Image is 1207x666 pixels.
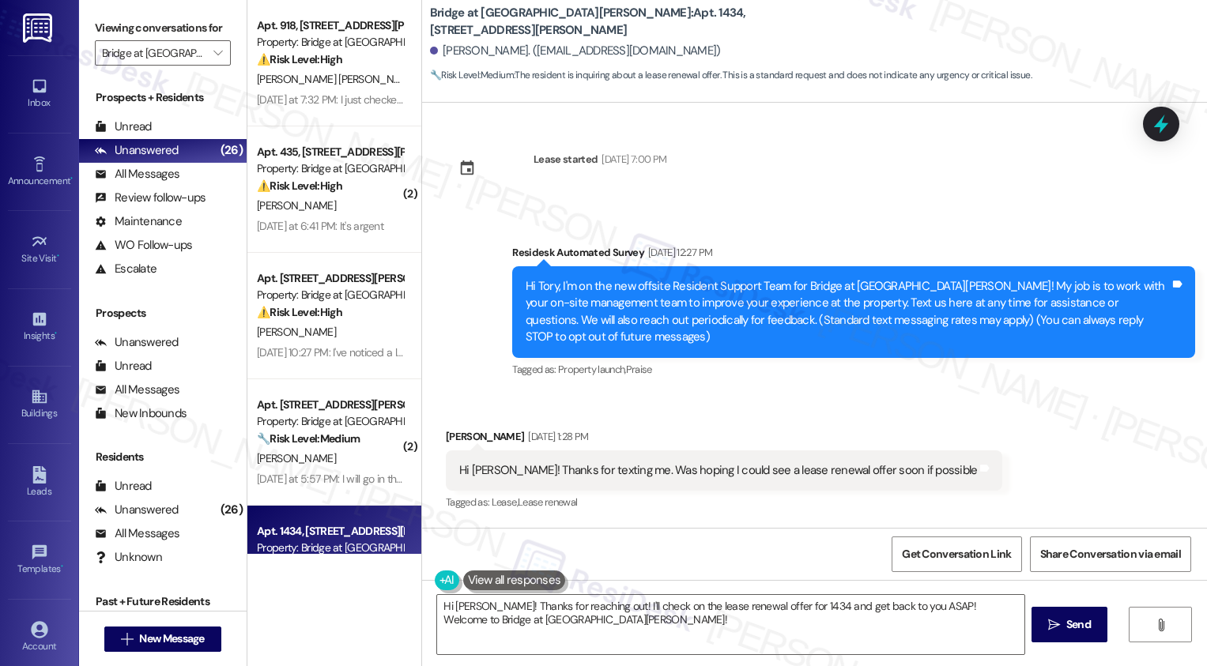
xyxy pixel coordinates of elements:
div: Unanswered [95,334,179,351]
div: Tagged as: [446,491,1003,514]
div: Apt. 1434, [STREET_ADDRESS][PERSON_NAME] [257,523,403,540]
div: Apt. [STREET_ADDRESS][PERSON_NAME] [257,270,403,287]
a: Site Visit • [8,228,71,271]
div: [DATE] at 5:57 PM: I will go in the office [DATE] and have them print it out. My printer and cord... [257,472,814,486]
strong: ⚠️ Risk Level: High [257,52,342,66]
span: Lease renewal [518,495,578,509]
span: • [70,173,73,184]
span: [PERSON_NAME] [257,198,336,213]
div: [DATE] at 7:32 PM: I just checked and I don’t have anything!! I have already lost 5 packages if t... [257,92,1003,107]
div: Unread [95,119,152,135]
strong: ⚠️ Risk Level: High [257,179,342,193]
span: New Message [139,630,204,647]
a: Account [8,616,71,659]
div: Tagged as: [512,358,1195,381]
a: Inbox [8,73,71,115]
button: Get Conversation Link [892,536,1021,572]
a: Insights • [8,306,71,348]
div: Unanswered [95,502,179,518]
div: All Messages [95,166,179,182]
div: Property: Bridge at [GEOGRAPHIC_DATA][PERSON_NAME] [257,34,403,51]
i:  [1048,619,1060,631]
div: Prospects [79,305,247,322]
span: Get Conversation Link [902,546,1011,563]
div: (26) [217,498,247,522]
strong: 🔧 Risk Level: Medium [430,69,514,81]
a: Leads [8,461,71,504]
span: [PERSON_NAME] [257,451,336,465]
div: Prospects + Residents [79,89,247,106]
strong: ⚠️ Risk Level: High [257,305,342,319]
button: Send [1032,607,1108,642]
div: Apt. 918, [STREET_ADDRESS][PERSON_NAME] [257,17,403,34]
div: Review follow-ups [95,190,206,206]
div: Residents [79,449,247,465]
div: Hi [PERSON_NAME]! Thanks for texting me. Was hoping I could see a lease renewal offer soon if pos... [459,462,978,479]
div: Hi Tory, I'm on the new offsite Resident Support Team for Bridge at [GEOGRAPHIC_DATA][PERSON_NAME... [526,278,1170,346]
span: [PERSON_NAME] [PERSON_NAME] [257,72,422,86]
i:  [1155,619,1167,631]
div: (26) [217,138,247,163]
a: Buildings [8,383,71,426]
div: Unknown [95,549,162,566]
div: Lease started [534,151,598,167]
span: [PERSON_NAME] [257,325,336,339]
div: Property: Bridge at [GEOGRAPHIC_DATA][PERSON_NAME] [257,287,403,303]
div: All Messages [95,525,179,542]
div: Apt. [STREET_ADDRESS][PERSON_NAME] [257,397,403,413]
input: All communities [102,40,206,66]
div: Property: Bridge at [GEOGRAPHIC_DATA][PERSON_NAME] [257,540,403,556]
div: Unread [95,358,152,374]
button: New Message [104,626,221,652]
div: Maintenance [95,213,182,230]
i:  [213,47,222,59]
div: Unanswered [95,142,179,159]
a: Templates • [8,539,71,581]
span: Send [1066,616,1091,633]
div: Unread [95,478,152,495]
span: Praise [626,363,652,376]
span: • [61,561,63,572]
div: [DATE] 7:00 PM [598,151,666,167]
strong: 🔧 Risk Level: Medium [257,431,360,446]
img: ResiDesk Logo [23,13,55,43]
div: Escalate [95,261,157,277]
div: Property: Bridge at [GEOGRAPHIC_DATA][PERSON_NAME] [257,413,403,430]
div: WO Follow-ups [95,237,192,254]
label: Viewing conversations for [95,16,231,40]
div: Property: Bridge at [GEOGRAPHIC_DATA][PERSON_NAME] [257,160,403,177]
span: : The resident is inquiring about a lease renewal offer. This is a standard request and does not ... [430,67,1032,84]
span: Property launch , [558,363,626,376]
span: • [55,328,57,339]
div: [DATE] at 6:41 PM: It's argent [257,219,383,233]
div: Apt. 435, [STREET_ADDRESS][PERSON_NAME] [257,144,403,160]
textarea: Hi [PERSON_NAME]! Thanks for reaching out! I'll check on the lease renewal offer for 1434 and get... [437,595,1024,654]
div: [PERSON_NAME] [446,428,1003,450]
span: Share Conversation via email [1040,546,1181,563]
div: [PERSON_NAME]. ([EMAIL_ADDRESS][DOMAIN_NAME]) [430,43,721,59]
div: All Messages [95,382,179,398]
div: New Inbounds [95,405,187,422]
b: Bridge at [GEOGRAPHIC_DATA][PERSON_NAME]: Apt. 1434, [STREET_ADDRESS][PERSON_NAME] [430,5,746,39]
div: [DATE] 1:28 PM [524,428,588,445]
button: Share Conversation via email [1030,536,1191,572]
div: Residesk Automated Survey [512,244,1195,266]
i:  [121,633,133,645]
span: Lease , [492,495,518,509]
div: [DATE] 12:27 PM [644,244,712,261]
span: • [57,250,59,262]
div: Past + Future Residents [79,593,247,610]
